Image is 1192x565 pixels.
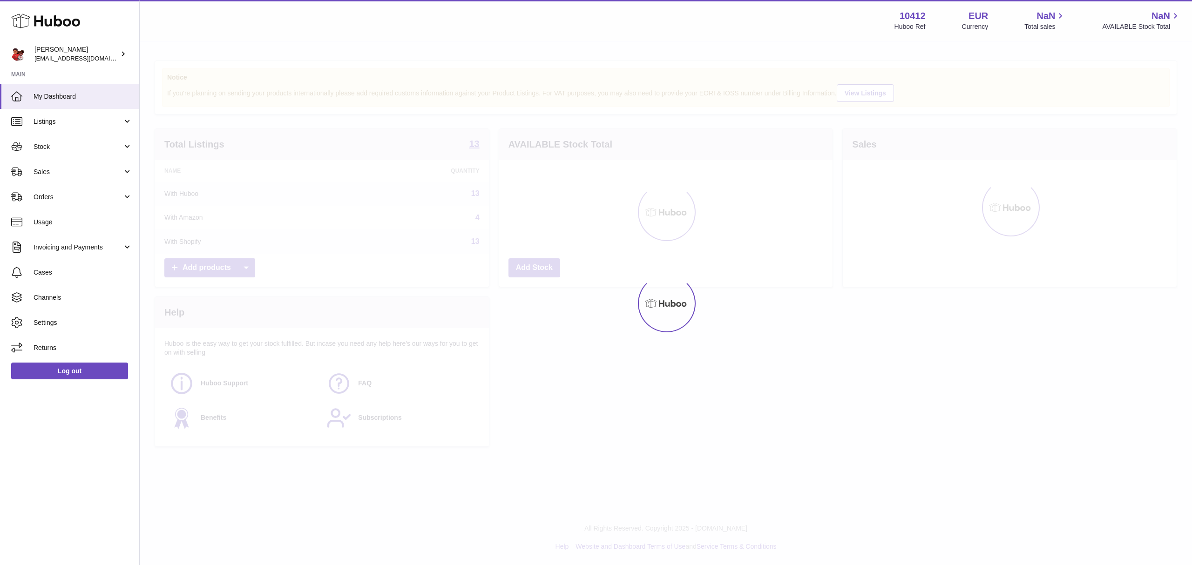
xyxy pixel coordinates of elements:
strong: EUR [968,10,988,22]
span: Channels [34,293,132,302]
span: Usage [34,218,132,227]
strong: 10412 [900,10,926,22]
div: Huboo Ref [894,22,926,31]
img: internalAdmin-10412@internal.huboo.com [11,47,25,61]
a: Log out [11,363,128,379]
a: NaN Total sales [1024,10,1066,31]
span: Total sales [1024,22,1066,31]
div: [PERSON_NAME] [34,45,118,63]
span: Invoicing and Payments [34,243,122,252]
span: Cases [34,268,132,277]
div: Currency [962,22,989,31]
span: Sales [34,168,122,176]
span: Stock [34,142,122,151]
span: NaN [1036,10,1055,22]
span: Settings [34,318,132,327]
span: AVAILABLE Stock Total [1102,22,1181,31]
a: NaN AVAILABLE Stock Total [1102,10,1181,31]
span: My Dashboard [34,92,132,101]
span: Returns [34,343,132,352]
span: [EMAIL_ADDRESS][DOMAIN_NAME] [34,54,137,62]
span: Orders [34,193,122,202]
span: Listings [34,117,122,126]
span: NaN [1151,10,1170,22]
